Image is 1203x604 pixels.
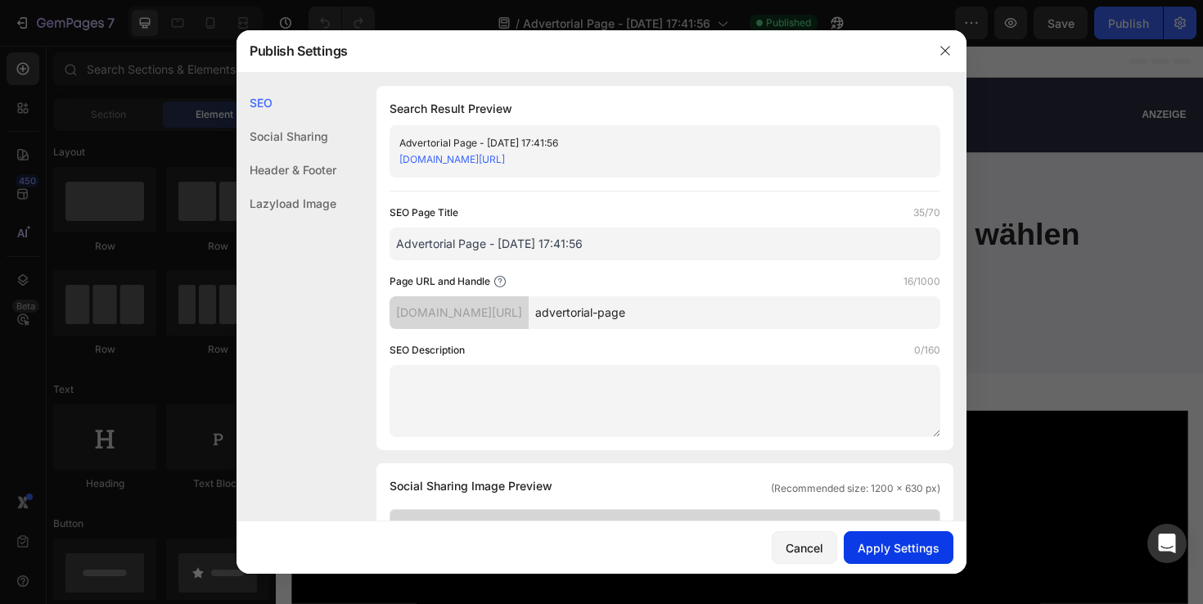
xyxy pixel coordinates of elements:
label: SEO Description [390,342,465,358]
strong: ANZEIGE [917,66,964,79]
a: Home [421,154,450,166]
div: Lazyload Image [237,187,336,220]
div: Advertorial Page - [DATE] 17:41:56 [399,135,903,151]
p: / / / [18,154,964,168]
p: By [335,282,460,300]
div: Open Intercom Messenger [1147,524,1187,563]
span: (Recommended size: 1200 x 630 px) [771,481,940,496]
div: [DOMAIN_NAME][URL] [390,296,529,329]
div: Apply Settings [858,539,939,557]
div: Cancel [786,539,823,557]
label: 35/70 [913,205,940,221]
strong: Kein Chaos, keine giftigen Chemikalien – und nur 10 Minuten Anwendung [262,241,719,255]
strong: [PERSON_NAME] [350,283,460,297]
a: [DOMAIN_NAME][URL] [399,153,505,165]
div: Header & Footer [237,153,336,187]
input: Handle [529,296,940,329]
button: Cancel [772,531,837,564]
a: May [491,154,511,166]
i: Zuletzt aktualisiert: [DATE] | 87.152 Aufrufe [483,284,686,296]
label: 16/1000 [903,273,940,290]
label: Page URL and Handle [390,273,490,290]
div: Publish Settings [237,29,924,72]
div: SEO [237,86,336,119]
strong: 5 Gründe, EverHaar statt Boxfarben zu wählen [131,181,851,217]
button: Apply Settings [844,531,953,564]
span: ANZEIGE [514,154,561,166]
strong: Haare & Pflege [18,63,155,89]
h1: Search Result Preview [390,99,940,119]
div: Social Sharing [237,119,336,153]
label: SEO Page Title [390,205,458,221]
a: Articles [453,154,488,166]
label: 0/160 [914,342,940,358]
span: Social Sharing Image Preview [390,476,552,496]
img: gempages_581497520178332590-ecb055ff-659d-4f0f-96a3-a4149671382f.png [294,275,327,308]
input: Title [390,228,940,260]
